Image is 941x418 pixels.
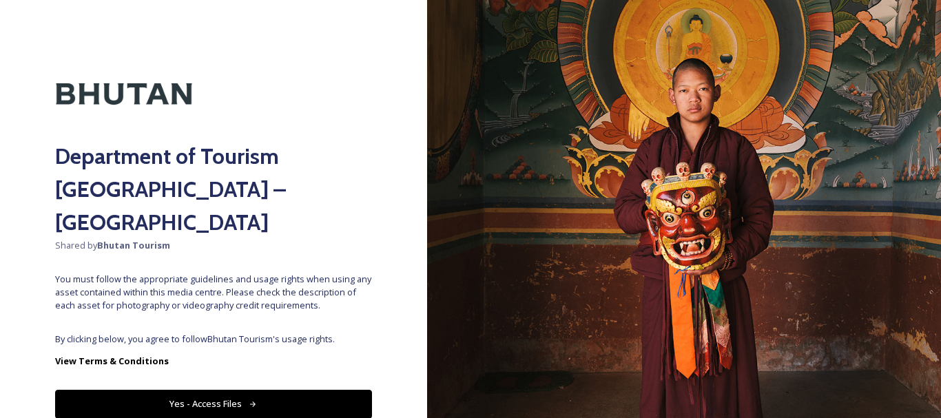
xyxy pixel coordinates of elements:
span: Shared by [55,239,372,252]
strong: Bhutan Tourism [97,239,170,251]
strong: View Terms & Conditions [55,355,169,367]
button: Yes - Access Files [55,390,372,418]
a: View Terms & Conditions [55,353,372,369]
h2: Department of Tourism [GEOGRAPHIC_DATA] – [GEOGRAPHIC_DATA] [55,140,372,239]
img: Kingdom-of-Bhutan-Logo.png [55,55,193,133]
span: You must follow the appropriate guidelines and usage rights when using any asset contained within... [55,273,372,313]
span: By clicking below, you agree to follow Bhutan Tourism 's usage rights. [55,333,372,346]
